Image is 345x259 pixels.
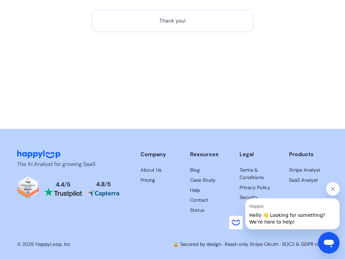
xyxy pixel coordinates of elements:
[105,180,107,188] span: /
[289,177,328,184] a: HappyLoop's Privacy Policy
[289,167,328,174] a: HappyLoop's Terms & Conditions
[190,197,229,204] a: Contact HappyLoop support
[17,160,120,168] p: The AI Analyst for growing SaaS
[245,198,340,229] iframe: Zpráva od uživatele Happie
[96,181,111,188] div: 4.8 5
[318,232,340,254] iframe: Tlačítko pro spuštění okna posílání zpráv
[17,176,39,202] a: Read reviews about HappyLoop on Tekpon
[289,150,328,159] div: Products
[190,167,229,174] a: Read HappyLoop case studies
[240,150,278,159] div: Legal
[190,177,229,184] a: Read HappyLoop case studies
[92,10,253,32] div: Email Form success
[140,177,179,184] a: View HappyLoop pricing plans
[17,150,60,158] img: HappyLoop Logo
[140,150,179,159] div: Company
[87,181,120,197] a: Read reviews about HappyLoop on Capterra
[240,167,278,181] a: HappyLoop's Terms & Conditions
[190,187,229,194] a: Get help with HappyLoop
[229,216,243,229] iframe: bez obsahu
[190,207,229,214] a: HappyLoop's Status
[17,241,70,248] div: © 2025 HappyLoop, Inc
[44,182,82,197] a: Read reviews about HappyLoop on Trustpilot
[99,17,246,25] div: Thank you!
[190,150,229,159] div: Resources
[64,181,67,188] span: /
[56,182,70,188] div: 4.4 5
[229,182,340,229] div: Uživatel Happie říká „Hello 👋 Looking for something? We’re here to help!“. Chcete-li pokračovat v...
[326,182,340,196] iframe: Zavřít zprávu od uživatele Happie
[173,241,328,247] a: 🔒 Secured by design · Read-only Stripe OAuth · SOC2 & GDPR ready
[140,167,179,174] a: Learn more about HappyLoop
